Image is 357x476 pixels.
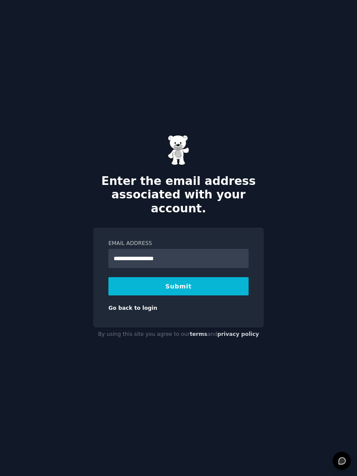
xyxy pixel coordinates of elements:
[93,174,264,216] h2: Enter the email address associated with your account.
[168,135,189,165] img: Gummy Bear
[108,305,157,311] a: Go back to login
[108,277,249,295] button: Submit
[217,331,259,337] a: privacy policy
[93,328,264,342] div: By using this site you agree to our and
[190,331,207,337] a: terms
[108,240,249,248] label: Email Address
